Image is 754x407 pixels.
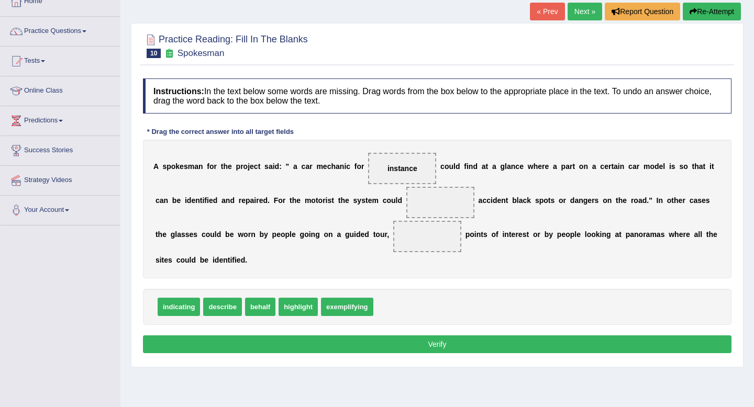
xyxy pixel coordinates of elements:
b: l [663,162,665,171]
span: 10 [147,49,161,58]
b: o [357,162,362,171]
b: e [176,196,181,205]
b: c [523,196,527,205]
b: n [579,196,583,205]
a: Tests [1,47,120,73]
b: e [228,162,232,171]
b: m [316,162,323,171]
b: s [679,162,683,171]
b: t [486,162,489,171]
b: I [657,196,659,205]
b: s [706,196,710,205]
b: d [456,162,460,171]
b: c [327,162,331,171]
b: l [396,196,398,205]
b: e [587,196,592,205]
b: l [517,196,519,205]
b: e [561,230,565,239]
b: i [254,196,256,205]
div: * Drag the correct answer into all target fields [143,127,298,137]
b: f [496,230,498,239]
b: t [712,162,714,171]
b: n [195,196,200,205]
b: h [158,230,163,239]
b: m [188,162,194,171]
b: a [269,162,273,171]
b: m [372,196,378,205]
b: r [248,230,251,239]
b: o [559,196,563,205]
b: b [259,230,264,239]
b: s [535,196,539,205]
b: n [620,162,625,171]
b: p [539,196,544,205]
b: d [364,230,369,239]
b: p [557,230,562,239]
b: d [493,196,497,205]
b: t [671,196,674,205]
b: t [290,196,292,205]
b: " [286,162,290,171]
b: i [344,162,346,171]
b: i [467,162,469,171]
b: j [248,162,250,171]
b: e [659,162,663,171]
a: Next » [568,3,602,20]
b: o [579,162,584,171]
b: i [502,230,504,239]
b: r [515,230,518,239]
b: " [649,196,652,205]
button: Re-Attempt [683,3,741,20]
b: g [501,162,505,171]
b: i [474,230,476,239]
b: p [285,230,290,239]
b: s [181,230,185,239]
b: k [175,162,180,171]
b: r [682,196,685,205]
b: p [167,162,171,171]
b: l [290,230,292,239]
b: s [697,196,702,205]
b: e [604,162,608,171]
a: Practice Questions [1,17,120,43]
b: i [185,196,187,205]
b: o [318,196,323,205]
b: o [445,162,449,171]
b: o [324,230,328,239]
b: p [246,196,250,205]
b: i [207,196,209,205]
b: n [311,230,316,239]
a: Predictions [1,106,120,132]
b: c [346,162,350,171]
b: e [368,196,372,205]
b: e [230,230,234,239]
b: o [375,230,380,239]
b: o [683,162,688,171]
b: r [384,230,387,239]
b: w [528,162,534,171]
b: s [523,230,527,239]
b: n [251,230,256,239]
b: n [163,196,168,205]
b: o [171,162,176,171]
b: F [274,196,279,205]
b: e [702,196,706,205]
b: g [583,196,588,205]
b: d [642,196,647,205]
b: n [607,196,612,205]
b: a [160,196,164,205]
b: t [338,196,341,205]
b: c [690,196,694,205]
b: k [527,196,531,205]
b: e [292,230,296,239]
a: Online Class [1,76,120,103]
b: u [391,196,396,205]
b: d [230,196,235,205]
b: r [239,196,241,205]
b: a [574,196,579,205]
b: p [272,230,277,239]
b: i [273,162,275,171]
b: c [440,162,445,171]
b: b [545,230,549,239]
b: s [193,230,197,239]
